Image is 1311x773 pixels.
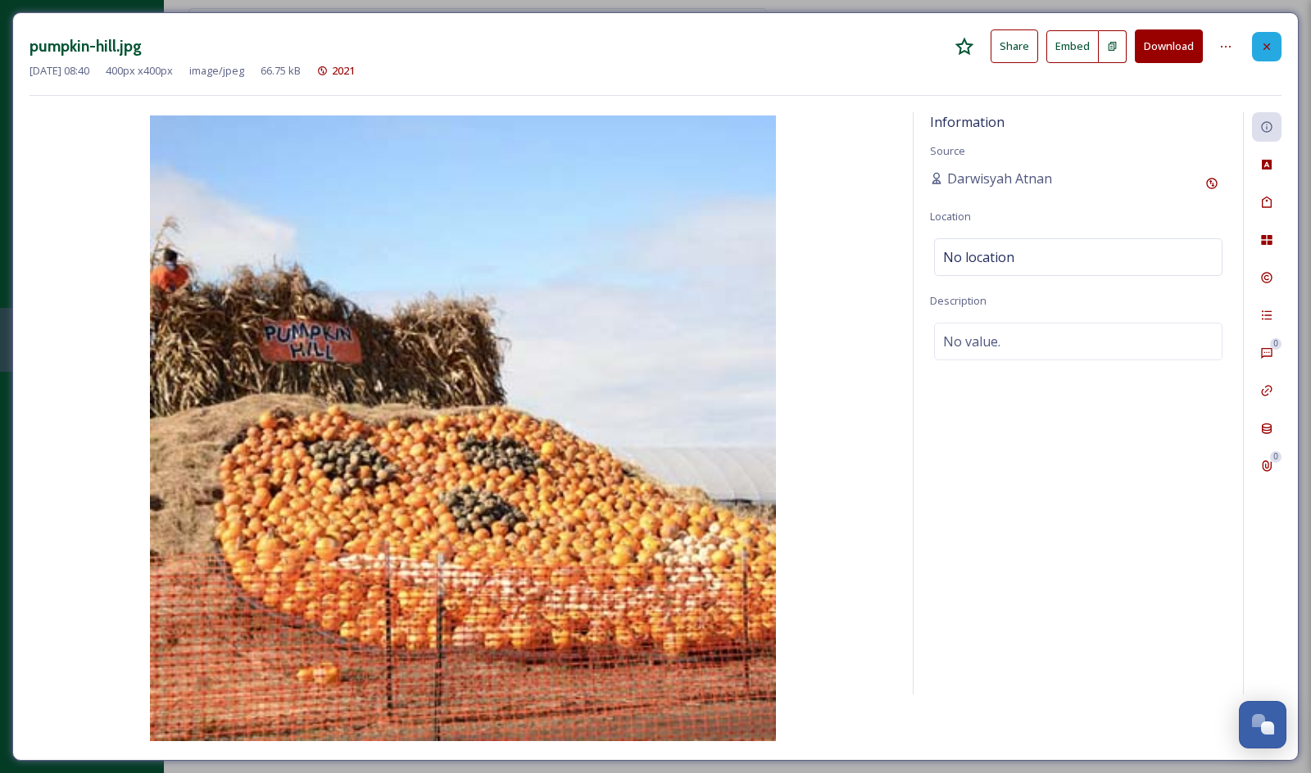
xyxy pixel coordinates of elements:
[332,63,355,78] span: 2021
[1239,701,1286,748] button: Open Chat
[943,247,1014,267] span: No location
[930,293,987,308] span: Description
[1046,30,1099,63] button: Embed
[943,332,1000,351] span: No value.
[29,34,142,58] h3: pumpkin-hill.jpg
[930,113,1005,131] span: Information
[1270,451,1282,463] div: 0
[189,63,244,79] span: image/jpeg
[29,115,896,741] img: pumpkin-hill.jpg
[1270,338,1282,350] div: 0
[29,63,89,79] span: [DATE] 08:40
[1135,29,1203,63] button: Download
[261,63,301,79] span: 66.75 kB
[991,29,1038,63] button: Share
[106,63,173,79] span: 400 px x 400 px
[930,143,965,158] span: Source
[930,209,971,224] span: Location
[947,169,1052,188] span: Darwisyah Atnan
